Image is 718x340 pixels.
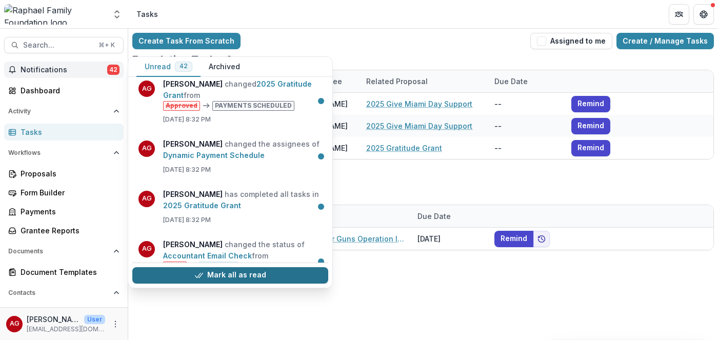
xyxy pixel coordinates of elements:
[163,251,252,260] a: Accountant Email Check
[8,108,109,115] span: Activity
[21,206,115,217] div: Payments
[533,231,550,247] button: Add to friends
[136,9,158,19] div: Tasks
[4,37,124,53] button: Search...
[4,243,124,259] button: Open Documents
[201,57,248,77] button: Archived
[132,7,162,22] nav: breadcrumb
[21,85,115,96] div: Dashboard
[23,41,92,50] span: Search...
[27,325,105,334] p: [EMAIL_ADDRESS][DOMAIN_NAME]
[163,239,322,271] p: changed the status of from
[283,205,411,227] div: Entity
[4,124,124,141] a: Tasks
[530,33,612,49] button: Assigned to me
[84,315,105,324] p: User
[411,228,488,250] div: [DATE]
[21,225,115,236] div: Grantee Reports
[488,76,534,87] div: Due Date
[4,145,124,161] button: Open Workflows
[4,222,124,239] a: Grantee Reports
[107,65,119,75] span: 42
[21,187,115,198] div: Form Builder
[109,318,122,330] button: More
[669,4,689,25] button: Partners
[132,33,241,49] a: Create Task From Scratch
[411,211,457,222] div: Due Date
[571,96,610,112] button: Remind
[360,70,488,92] div: Related Proposal
[163,79,312,99] a: 2025 Gratitude Grant
[21,168,115,179] div: Proposals
[616,33,714,49] a: Create / Manage Tasks
[163,189,322,211] p: has completed all tasks in
[571,118,610,134] button: Remind
[8,289,109,296] span: Contacts
[289,233,405,244] a: Guitars Over Guns Operation Inc
[4,165,124,182] a: Proposals
[488,93,565,115] div: --
[132,53,221,66] p: Foundation Tasks
[163,151,265,159] a: Dynamic Payment Schedule
[488,115,565,137] div: --
[27,314,80,325] p: [PERSON_NAME]
[21,66,107,74] span: Notifications
[366,121,472,131] a: 2025 Give Miami Day Support
[132,267,328,284] button: Mark all as read
[488,70,565,92] div: Due Date
[136,57,201,77] button: Unread
[693,4,714,25] button: Get Help
[8,149,109,156] span: Workflows
[488,137,565,159] div: --
[96,39,117,51] div: ⌘ + K
[4,264,124,281] a: Document Templates
[360,76,434,87] div: Related Proposal
[411,205,488,227] div: Due Date
[4,82,124,99] a: Dashboard
[571,140,610,156] button: Remind
[4,305,124,322] a: Grantees
[10,321,19,327] div: Anu Gupta
[4,103,124,119] button: Open Activity
[163,138,322,161] p: changed the assignees of
[110,4,124,25] button: Open entity switcher
[21,267,115,277] div: Document Templates
[163,201,241,210] a: 2025 Gratitude Grant
[366,98,472,109] a: 2025 Give Miami Day Support
[8,248,109,255] span: Documents
[494,231,533,247] button: Remind
[4,184,124,201] a: Form Builder
[21,127,115,137] div: Tasks
[4,62,124,78] button: Notifications42
[366,143,442,153] a: 2025 Gratitude Grant
[163,78,322,111] p: changed from
[180,63,188,70] span: 42
[4,4,106,25] img: Raphael Family Foundation logo
[4,285,124,301] button: Open Contacts
[4,203,124,220] a: Payments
